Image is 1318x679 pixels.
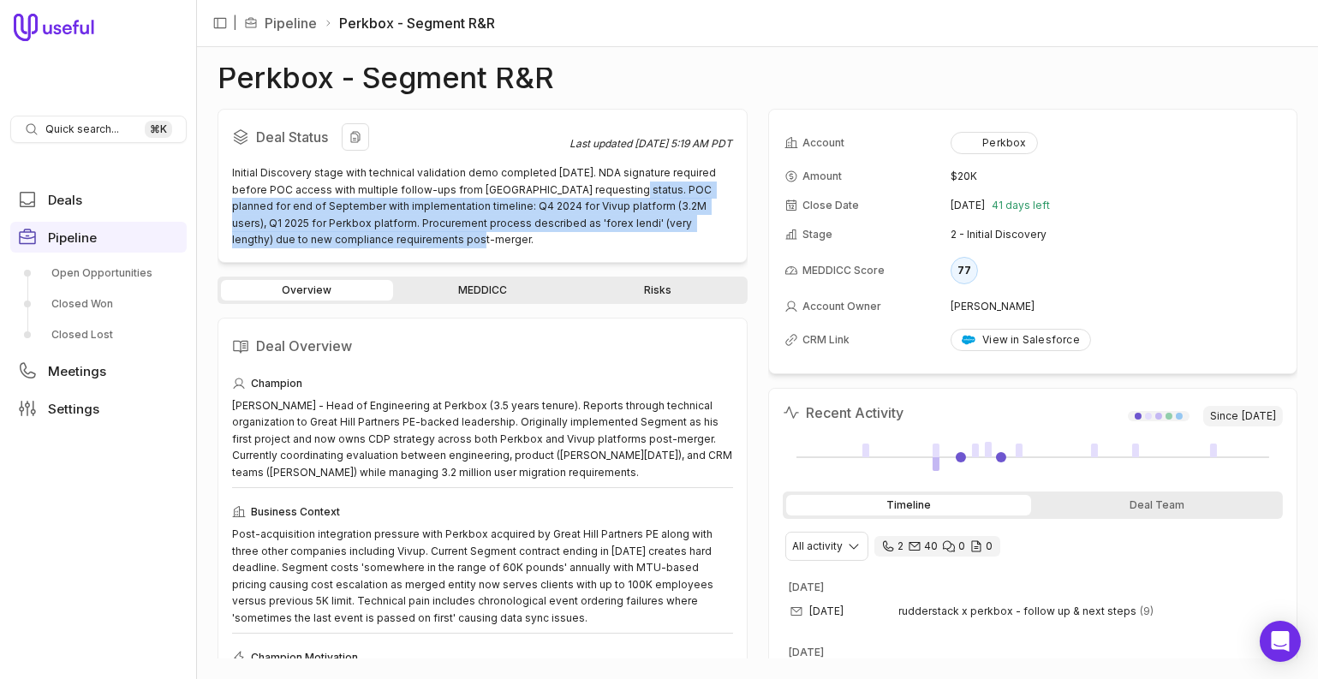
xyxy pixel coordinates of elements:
[232,397,733,481] div: [PERSON_NAME] - Head of Engineering at Perkbox (3.5 years tenure). Reports through technical orga...
[10,355,187,386] a: Meetings
[10,290,187,318] a: Closed Won
[810,605,844,618] time: [DATE]
[951,221,1281,248] td: 2 - Initial Discovery
[783,402,904,423] h2: Recent Activity
[951,329,1091,351] a: View in Salesforce
[951,293,1281,320] td: [PERSON_NAME]
[1035,495,1279,515] div: Deal Team
[10,321,187,348] a: Closed Lost
[1242,409,1276,423] time: [DATE]
[10,259,187,348] div: Pipeline submenu
[232,373,733,394] div: Champion
[803,333,850,347] span: CRM Link
[803,300,882,313] span: Account Owner
[786,495,1031,515] div: Timeline
[10,393,187,424] a: Settings
[1203,406,1283,426] span: Since
[232,647,733,668] div: Champion Motivation
[397,280,569,301] a: MEDDICC
[48,365,106,378] span: Meetings
[48,194,82,206] span: Deals
[790,646,825,658] time: [DATE]
[951,163,1281,190] td: $20K
[10,222,187,253] a: Pipeline
[218,68,554,88] h1: Perkbox - Segment R&R
[635,137,733,150] time: [DATE] 5:19 AM PDT
[803,264,886,277] span: MEDDICC Score
[1260,621,1301,662] div: Open Intercom Messenger
[265,13,317,33] a: Pipeline
[232,526,733,626] div: Post-acquisition integration pressure with Perkbox acquired by Great Hill Partners PE along with ...
[962,136,1026,150] div: Perkbox
[899,605,1137,618] span: rudderstack x perkbox - follow up & next steps
[992,199,1050,212] span: 41 days left
[45,122,119,136] span: Quick search...
[233,13,237,33] span: |
[803,199,860,212] span: Close Date
[803,136,845,150] span: Account
[951,132,1037,154] button: Perkbox
[232,123,570,151] h2: Deal Status
[962,333,1080,347] div: View in Salesforce
[951,257,978,284] div: 77
[232,332,733,360] h2: Deal Overview
[324,13,495,33] li: Perkbox - Segment R&R
[48,231,97,244] span: Pipeline
[874,536,1000,557] div: 2 calls and 40 email threads
[207,10,233,36] button: Collapse sidebar
[232,164,733,248] div: Initial Discovery stage with technical validation demo completed [DATE]. NDA signature required b...
[221,280,393,301] a: Overview
[803,228,833,241] span: Stage
[48,402,99,415] span: Settings
[10,259,187,287] a: Open Opportunities
[1141,605,1154,618] span: 9 emails in thread
[803,170,843,183] span: Amount
[572,280,744,301] a: Risks
[951,199,985,212] time: [DATE]
[232,502,733,522] div: Business Context
[790,581,825,593] time: [DATE]
[10,184,187,215] a: Deals
[570,137,733,151] div: Last updated
[145,121,172,138] kbd: ⌘ K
